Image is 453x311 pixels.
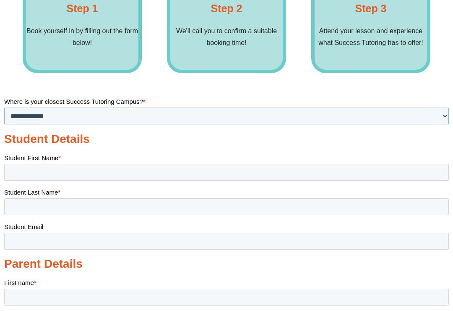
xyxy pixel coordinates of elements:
p: We'll call you to confirm a suitable booking time! [170,25,283,49]
p: Book yourself in by filling out the form below! [26,25,138,49]
p: Attend your lesson and experience what Success Tutoring has to offer! [315,25,427,49]
iframe: Chat Widget [305,216,453,311]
